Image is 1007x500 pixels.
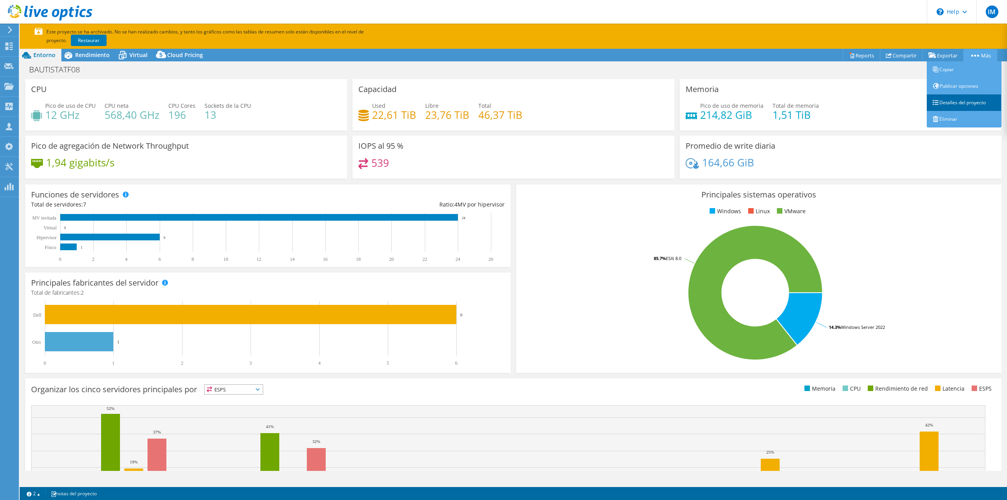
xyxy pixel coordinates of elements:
tspan: 14.3% [829,324,841,330]
span: Total [478,102,491,109]
text: 3 [249,360,252,366]
text: 26 [489,256,493,262]
text: 1 [112,360,114,366]
span: CPU Cores [168,102,195,109]
span: Entorno [33,51,55,59]
div: Total de servidores: [31,200,268,209]
text: 12 [256,256,261,262]
h3: Principales sistemas operativos [522,190,996,199]
h3: IOPS al 95 % [358,142,404,150]
li: VMware [775,207,806,216]
text: 42% [925,423,933,427]
text: Otro [32,339,41,345]
span: IM [986,6,998,18]
a: Detalles del proyecto [927,94,1001,111]
a: Compartir [880,49,923,61]
text: 0 [44,360,46,366]
h4: 1,51 TiB [773,111,819,119]
text: 22 [422,256,427,262]
li: Latencia [933,384,965,393]
h3: Promedio de write diaria [686,142,775,150]
text: 0 [59,256,61,262]
text: 10 [223,256,228,262]
a: Más [963,49,997,61]
tspan: Físico [45,245,56,250]
text: 14 [290,256,295,262]
tspan: Windows Server 2022 [841,324,885,330]
text: 8 [192,256,194,262]
h4: 1,94 gigabits/s [46,158,114,167]
text: 1 [81,245,83,249]
p: Este proyecto se ha archivado. No se han realizado cambios, y tanto los gráficos como las tablas ... [35,28,420,45]
span: Pico de uso de CPU [45,102,96,109]
a: Copiar [927,61,1001,78]
h4: 539 [371,159,389,167]
li: Memoria [802,384,835,393]
h1: BAUTISTATF08 [26,65,92,74]
li: Rendimiento de red [866,384,928,393]
span: Virtual [129,51,148,59]
text: 6 [460,312,463,317]
h4: Total de fabricantes: [31,288,505,297]
h4: 13 [205,111,251,119]
text: Virtual [44,225,57,231]
text: 24 [462,216,466,220]
text: 16 [323,256,328,262]
text: 4 [318,360,321,366]
text: 1 [117,339,120,344]
div: Ratio: MV por hipervisor [268,200,505,209]
tspan: 85.7% [654,255,666,261]
text: 19% [130,459,138,464]
text: 6 [455,360,457,366]
span: Pico de uso de memoria [700,102,764,109]
text: 37% [153,430,161,434]
h3: Funciones de servidores [31,190,119,199]
h4: 568,40 GHz [105,111,159,119]
span: Sockets de la CPU [205,102,251,109]
h3: Memoria [686,85,719,94]
a: Reports [843,49,880,61]
text: 52% [107,406,114,411]
li: CPU [841,384,861,393]
span: CPU neta [105,102,129,109]
span: ESPS [205,385,263,394]
a: 2 [21,489,46,498]
a: Publicar opciones [927,78,1001,94]
text: MV invitada [32,215,56,221]
svg: \n [937,8,944,15]
text: Hipervisor [37,235,57,240]
span: Total de memoria [773,102,819,109]
text: 6 [159,256,161,262]
span: Used [372,102,385,109]
h3: Capacidad [358,85,397,94]
h3: Pico de agregación de Network Throughput [31,142,189,150]
h4: 164,66 GiB [702,158,754,167]
li: Windows [708,207,741,216]
text: 25% [766,450,774,454]
text: 20 [389,256,394,262]
h4: 23,76 TiB [425,111,469,119]
a: Restaurar [71,35,107,46]
text: 0 [64,226,66,230]
span: 2 [81,289,84,296]
text: 32% [312,439,320,444]
a: notas del proyecto [45,489,102,498]
h3: CPU [31,85,47,94]
a: Eliminar [927,111,1001,127]
li: Linux [746,207,770,216]
text: 2 [92,256,94,262]
h4: 12 GHz [45,111,96,119]
li: ESPS [970,384,992,393]
span: Cloud Pricing [167,51,203,59]
text: 24 [456,256,460,262]
span: Libre [425,102,439,109]
text: Dell [33,312,41,318]
h4: 46,37 TiB [478,111,522,119]
h3: Principales fabricantes del servidor [31,279,159,287]
text: 41% [266,424,274,429]
text: 6 [164,236,166,240]
h4: 214,82 GiB [700,111,764,119]
span: 7 [83,201,86,208]
text: 4 [125,256,127,262]
h4: 196 [168,111,195,119]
